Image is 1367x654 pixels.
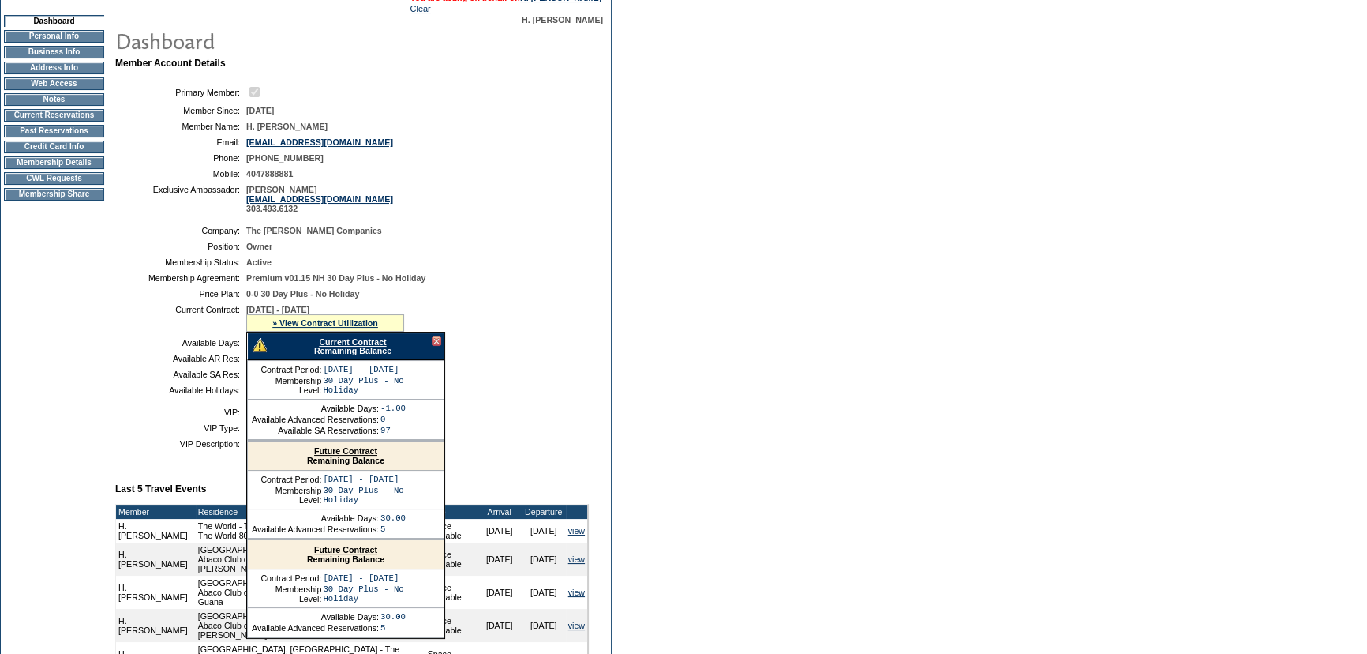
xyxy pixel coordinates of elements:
[323,584,440,603] td: 30 Day Plus - No Holiday
[4,62,104,74] td: Address Info
[425,609,478,642] td: Space Available
[522,519,566,543] td: [DATE]
[425,519,478,543] td: Space Available
[252,404,379,413] td: Available Days:
[410,4,430,13] a: Clear
[425,576,478,609] td: Space Available
[115,483,206,494] b: Last 5 Travel Events
[272,318,378,328] a: » View Contract Utilization
[122,338,240,348] td: Available Days:
[252,573,321,583] td: Contract Period:
[323,573,440,583] td: [DATE] - [DATE]
[252,365,321,374] td: Contract Period:
[246,106,274,115] span: [DATE]
[568,554,585,564] a: view
[568,588,585,597] a: view
[116,519,196,543] td: H. [PERSON_NAME]
[4,77,104,90] td: Web Access
[380,513,406,523] td: 30.00
[122,408,240,417] td: VIP:
[323,365,440,374] td: [DATE] - [DATE]
[568,621,585,630] a: view
[246,194,393,204] a: [EMAIL_ADDRESS][DOMAIN_NAME]
[478,543,522,576] td: [DATE]
[122,439,240,449] td: VIP Description:
[247,333,444,360] div: Remaining Balance
[380,404,406,413] td: -1.00
[122,85,240,100] td: Primary Member:
[122,226,240,235] td: Company:
[122,385,240,395] td: Available Holidays:
[314,446,377,456] a: Future Contract
[196,543,425,576] td: [GEOGRAPHIC_DATA], [GEOGRAPHIC_DATA] - The Abaco Club on [GEOGRAPHIC_DATA] [PERSON_NAME]
[425,543,478,576] td: Space Available
[246,169,293,179] span: 4047888881
[380,623,406,633] td: 5
[4,109,104,122] td: Current Reservations
[522,609,566,642] td: [DATE]
[522,543,566,576] td: [DATE]
[252,623,379,633] td: Available Advanced Reservations:
[314,545,377,554] a: Future Contract
[4,15,104,27] td: Dashboard
[522,15,603,24] span: H. [PERSON_NAME]
[380,612,406,622] td: 30.00
[246,185,393,213] span: [PERSON_NAME] 303.493.6132
[4,46,104,58] td: Business Info
[196,519,425,543] td: The World - The World Residences The World 808
[522,576,566,609] td: [DATE]
[246,289,359,299] span: 0-0 30 Day Plus - No Holiday
[246,242,272,251] span: Owner
[252,486,321,505] td: Membership Level:
[246,226,382,235] span: The [PERSON_NAME] Companies
[122,242,240,251] td: Position:
[246,137,393,147] a: [EMAIL_ADDRESS][DOMAIN_NAME]
[246,122,328,131] span: H. [PERSON_NAME]
[246,257,272,267] span: Active
[196,609,425,642] td: [GEOGRAPHIC_DATA], [GEOGRAPHIC_DATA] - The Abaco Club on [GEOGRAPHIC_DATA] [PERSON_NAME]
[4,30,104,43] td: Personal Info
[196,505,425,519] td: Residence
[425,505,478,519] td: Type
[478,609,522,642] td: [DATE]
[115,58,226,69] b: Member Account Details
[114,24,430,56] img: pgTtlDashboard.gif
[122,137,240,147] td: Email:
[122,257,240,267] td: Membership Status:
[122,370,240,379] td: Available SA Res:
[116,505,196,519] td: Member
[568,526,585,536] a: view
[246,273,425,283] span: Premium v01.15 NH 30 Day Plus - No Holiday
[252,376,321,395] td: Membership Level:
[522,505,566,519] td: Departure
[122,289,240,299] td: Price Plan:
[380,426,406,435] td: 97
[478,576,522,609] td: [DATE]
[253,338,267,352] img: There are insufficient days and/or tokens to cover this reservation
[122,122,240,131] td: Member Name:
[380,524,406,534] td: 5
[4,156,104,169] td: Membership Details
[380,415,406,424] td: 0
[252,513,379,523] td: Available Days:
[122,354,240,363] td: Available AR Res:
[196,576,425,609] td: [GEOGRAPHIC_DATA], [GEOGRAPHIC_DATA] - The Abaco Club on [GEOGRAPHIC_DATA] Guana
[4,172,104,185] td: CWL Requests
[4,93,104,106] td: Notes
[323,486,440,505] td: 30 Day Plus - No Holiday
[252,612,379,622] td: Available Days:
[122,185,240,213] td: Exclusive Ambassador:
[252,524,379,534] td: Available Advanced Reservations:
[122,153,240,163] td: Phone:
[478,519,522,543] td: [DATE]
[122,305,240,332] td: Current Contract:
[116,543,196,576] td: H. [PERSON_NAME]
[116,609,196,642] td: H. [PERSON_NAME]
[252,415,379,424] td: Available Advanced Reservations:
[246,153,324,163] span: [PHONE_NUMBER]
[4,188,104,201] td: Membership Share
[116,576,196,609] td: H. [PERSON_NAME]
[248,540,444,569] div: Remaining Balance
[323,376,440,395] td: 30 Day Plus - No Holiday
[252,426,379,435] td: Available SA Reservations:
